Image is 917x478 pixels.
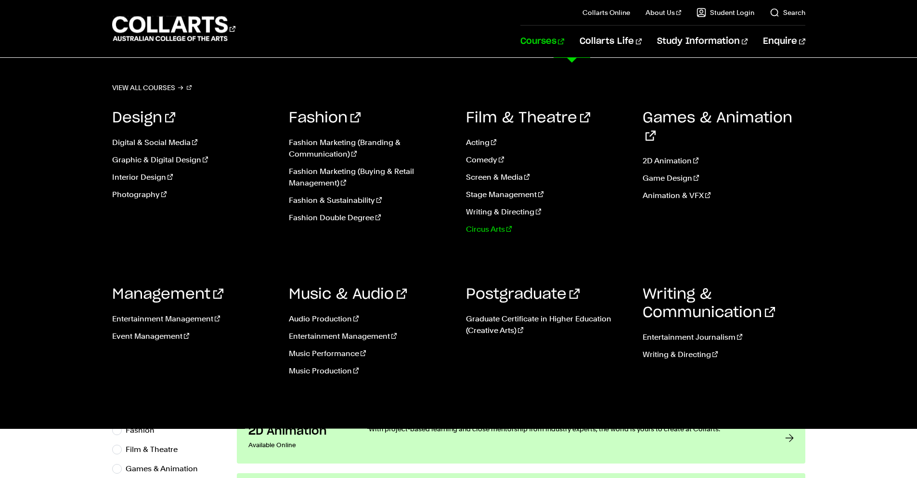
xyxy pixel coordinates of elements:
a: Collarts Life [580,26,642,57]
a: View all courses [112,81,192,94]
a: Digital & Social Media [112,137,275,148]
a: Animation & VFX [643,190,805,201]
a: Fashion Marketing (Branding & Communication) [289,137,452,160]
a: Student Login [697,8,754,17]
a: Music Production [289,365,452,377]
a: 2D Animation [643,155,805,167]
a: Study Information [657,26,748,57]
a: Writing & Communication [643,287,775,320]
a: Circus Arts [466,224,629,235]
a: Writing & Directing [643,349,805,360]
label: Fashion [126,424,162,437]
a: Comedy [466,154,629,166]
label: Film & Theatre [126,443,185,456]
a: Writing & Directing [466,206,629,218]
label: Games & Animation [126,462,206,476]
a: Fashion [289,111,361,125]
a: Collarts Online [582,8,630,17]
a: Entertainment Management [112,313,275,325]
a: Screen & Media [466,172,629,183]
a: Music & Audio [289,287,407,302]
a: Fashion Marketing (Buying & Retail Management) [289,166,452,189]
a: 2D Animation Available Online With project-based learning and close mentorship from industry expe... [237,412,805,464]
a: Fashion & Sustainability [289,195,452,206]
a: Fashion Double Degree [289,212,452,224]
a: Game Design [643,173,805,184]
div: Go to homepage [112,15,235,42]
a: Film & Theatre [466,111,590,125]
a: Enquire [763,26,805,57]
a: Search [770,8,805,17]
a: Entertainment Management [289,331,452,342]
a: About Us [646,8,681,17]
a: Photography [112,189,275,200]
h3: 2D Animation [248,424,349,438]
a: Courses [520,26,564,57]
a: Graduate Certificate in Higher Education (Creative Arts) [466,313,629,336]
a: Music Performance [289,348,452,359]
a: Graphic & Digital Design [112,154,275,166]
a: Audio Production [289,313,452,325]
p: With project-based learning and close mentorship from industry experts, the world is yours to cre... [369,424,766,434]
a: Design [112,111,175,125]
a: Entertainment Journalism [643,332,805,343]
a: Stage Management [466,189,629,200]
a: Games & Animation [643,111,792,144]
a: Postgraduate [466,287,580,302]
a: Interior Design [112,172,275,183]
p: Available Online [248,438,349,452]
a: Event Management [112,331,275,342]
a: Acting [466,137,629,148]
a: Management [112,287,223,302]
